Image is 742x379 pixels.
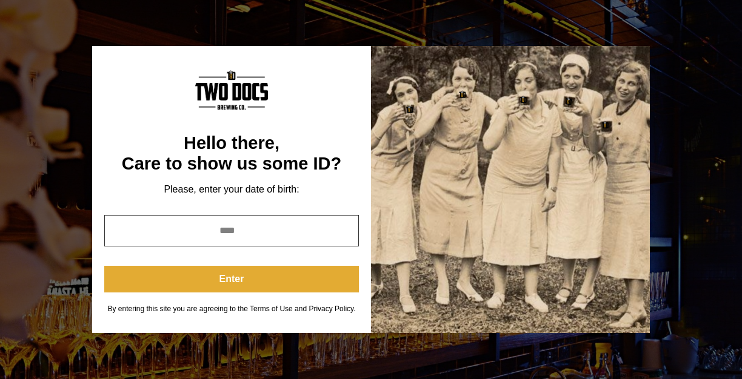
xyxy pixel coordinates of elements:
[104,215,359,246] input: year
[195,70,268,110] img: Content Logo
[104,183,359,196] div: Please, enter your date of birth:
[104,266,359,292] button: Enter
[104,133,359,174] div: Hello there, Care to show us some ID?
[104,305,359,314] div: By entering this site you are agreeing to the Terms of Use and Privacy Policy.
